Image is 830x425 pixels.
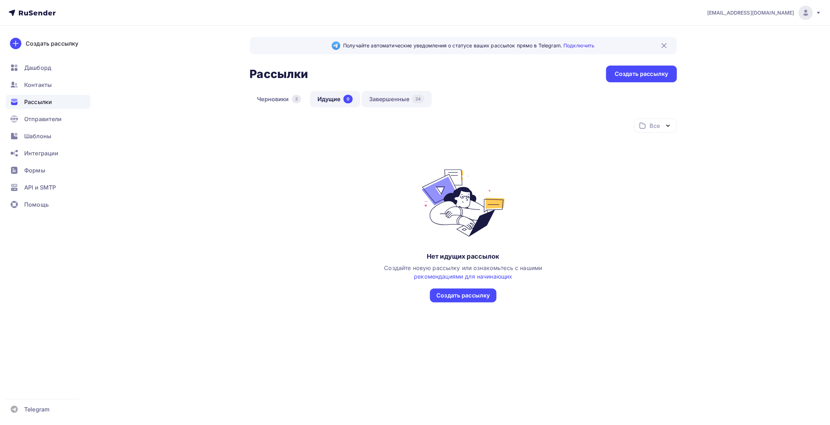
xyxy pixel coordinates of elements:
span: Создайте новую рассылку или ознакомьтесь с нашими [384,264,542,280]
a: [EMAIL_ADDRESS][DOMAIN_NAME] [707,6,821,20]
div: Создать рассылку [26,39,78,48]
div: 24 [412,95,424,103]
span: Рассылки [24,98,52,106]
div: Нет идущих рассылок [427,252,500,261]
div: Создать рассылку [436,291,490,300]
span: [EMAIL_ADDRESS][DOMAIN_NAME] [707,9,794,16]
a: Идущие0 [310,91,360,107]
span: Дашборд [24,63,51,72]
span: Telegram [24,405,49,414]
a: Дашборд [6,61,90,75]
a: Шаблоны [6,129,90,143]
h2: Рассылки [250,67,308,81]
a: Отправители [6,112,90,126]
span: Шаблоны [24,132,51,140]
img: Telegram [332,41,340,50]
a: Завершенные24 [362,91,432,107]
span: Отправители [24,115,62,123]
span: Получайте автоматические уведомления о статусе ваших рассылок прямо в Telegram. [343,42,594,49]
a: Контакты [6,78,90,92]
div: 3 [292,95,301,103]
div: 0 [343,95,353,103]
span: Интеграции [24,149,58,157]
span: API и SMTP [24,183,56,192]
span: Помощь [24,200,49,209]
span: Формы [24,166,45,175]
a: Рассылки [6,95,90,109]
div: Все [650,121,660,130]
span: Контакты [24,81,52,89]
div: Создать рассылку [615,70,668,78]
a: Формы [6,163,90,177]
button: Все [634,119,677,133]
a: Подключить [563,42,594,48]
a: рекомендациями для начинающих [414,273,512,280]
a: Черновики3 [250,91,309,107]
